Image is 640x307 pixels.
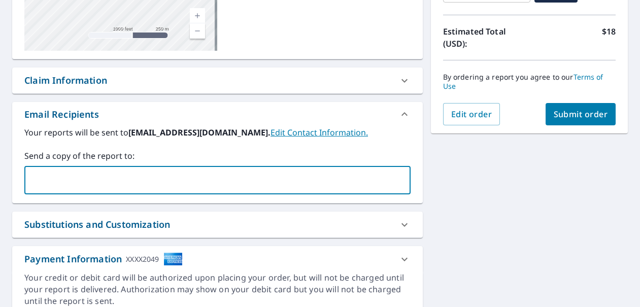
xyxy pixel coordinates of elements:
div: Substitutions and Customization [24,218,170,231]
img: cardImage [163,252,183,266]
div: Claim Information [12,67,423,93]
a: EditContactInfo [271,127,368,138]
b: [EMAIL_ADDRESS][DOMAIN_NAME]. [128,127,271,138]
div: Substitutions and Customization [12,212,423,237]
a: Terms of Use [443,72,603,91]
button: Submit order [546,103,616,125]
div: Email Recipients [12,102,423,126]
div: Your credit or debit card will be authorized upon placing your order, but will not be charged unt... [24,272,411,307]
span: Edit order [451,109,492,120]
p: Estimated Total (USD): [443,25,529,50]
div: Claim Information [24,74,107,87]
div: Payment Information [24,252,183,266]
label: Your reports will be sent to [24,126,411,139]
div: Payment InformationXXXX2049cardImage [12,246,423,272]
label: Send a copy of the report to: [24,150,411,162]
p: By ordering a report you agree to our [443,73,616,91]
a: Current Level 15, Zoom Out [190,23,205,39]
div: Email Recipients [24,108,99,121]
span: Submit order [554,109,608,120]
button: Edit order [443,103,500,125]
div: XXXX2049 [126,252,159,266]
p: $18 [602,25,616,50]
a: Current Level 15, Zoom In [190,8,205,23]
